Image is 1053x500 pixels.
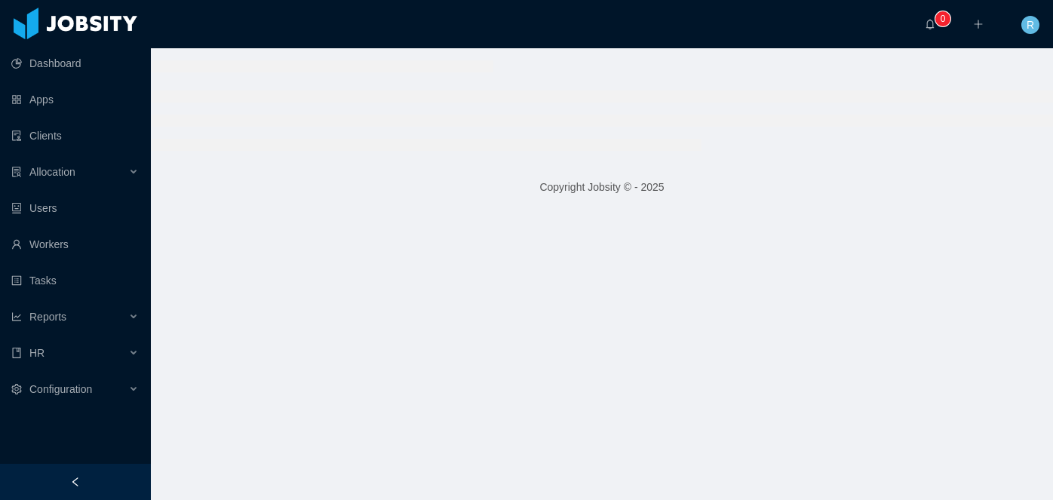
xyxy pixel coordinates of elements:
[29,311,66,323] span: Reports
[11,193,139,223] a: icon: robotUsers
[29,347,45,359] span: HR
[11,311,22,322] i: icon: line-chart
[925,19,935,29] i: icon: bell
[29,383,92,395] span: Configuration
[935,11,950,26] sup: 0
[11,167,22,177] i: icon: solution
[29,166,75,178] span: Allocation
[973,19,984,29] i: icon: plus
[11,348,22,358] i: icon: book
[11,48,139,78] a: icon: pie-chartDashboard
[11,384,22,394] i: icon: setting
[11,121,139,151] a: icon: auditClients
[11,265,139,296] a: icon: profileTasks
[1027,16,1034,34] span: R
[11,84,139,115] a: icon: appstoreApps
[11,229,139,259] a: icon: userWorkers
[151,161,1053,213] footer: Copyright Jobsity © - 2025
